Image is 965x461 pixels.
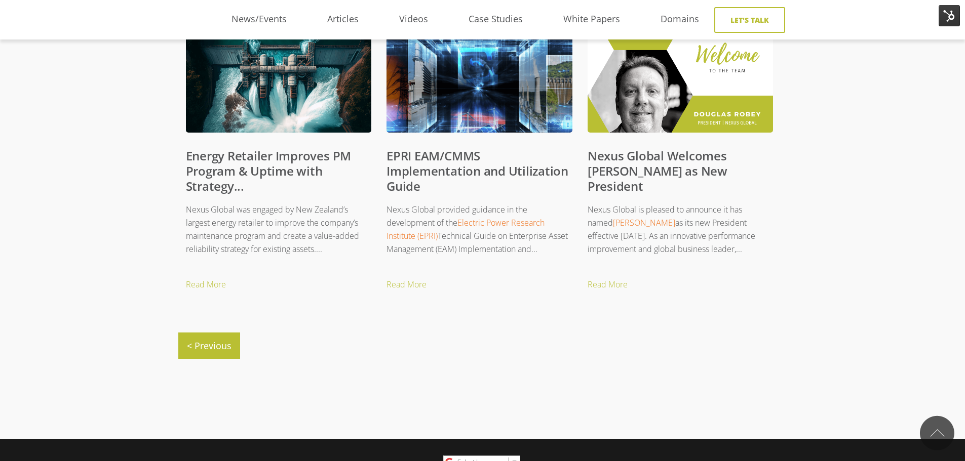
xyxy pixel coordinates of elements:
[178,332,240,359] a: < Previous
[307,12,379,27] a: Articles
[613,217,675,228] a: [PERSON_NAME]
[186,277,387,292] a: Read More
[588,147,727,194] a: Nexus Global Welcomes [PERSON_NAME] as New President
[588,277,789,292] a: Read More
[588,31,774,141] img: Nexus Global Welcomes Doug Robey as New President
[939,5,960,26] img: HubSpot Tools Menu Toggle
[186,31,372,141] img: Energy Retailer Improves PM Program & Uptime with Strategy Optimizer™
[387,217,545,241] a: Electric Power Research Institute (EPRI)
[186,147,352,194] a: Energy Retailer Improves PM Program & Uptime with Strategy...
[387,31,572,141] img: EPRI EAM/CMMS Implementation and Utilization Guide
[211,12,307,27] a: News/Events
[387,147,568,194] a: EPRI EAM/CMMS Implementation and Utilization Guide
[379,12,448,27] a: Videos
[543,12,640,27] a: White Papers
[387,203,572,256] p: Nexus Global provided guidance in the development of the Technical Guide on Enterprise Asset Mana...
[714,7,785,33] a: Let's Talk
[186,203,372,256] p: Nexus Global was engaged by New Zealand’s largest energy retailer to improve the company’s mainte...
[448,12,543,27] a: Case Studies
[640,12,719,27] a: Domains
[588,203,774,256] p: Nexus Global is pleased to announce it has named as its new President effective [DATE]. As an inn...
[387,277,588,292] a: Read More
